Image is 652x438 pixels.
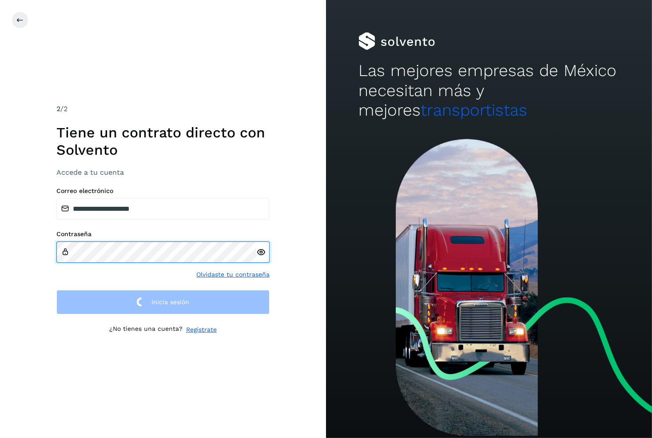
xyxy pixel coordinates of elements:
span: transportistas [421,100,527,120]
span: Inicia sesión [151,299,189,305]
label: Correo electrónico [56,187,270,195]
h3: Accede a tu cuenta [56,168,270,177]
div: /2 [56,104,270,114]
h2: Las mejores empresas de México necesitan más y mejores [358,61,619,120]
a: Regístrate [186,325,217,334]
h1: Tiene un contrato directo con Solvento [56,124,270,158]
label: Contraseña [56,230,270,238]
p: ¿No tienes una cuenta? [109,325,183,334]
a: Olvidaste tu contraseña [196,270,270,279]
button: Inicia sesión [56,290,270,314]
span: 2 [56,104,60,113]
